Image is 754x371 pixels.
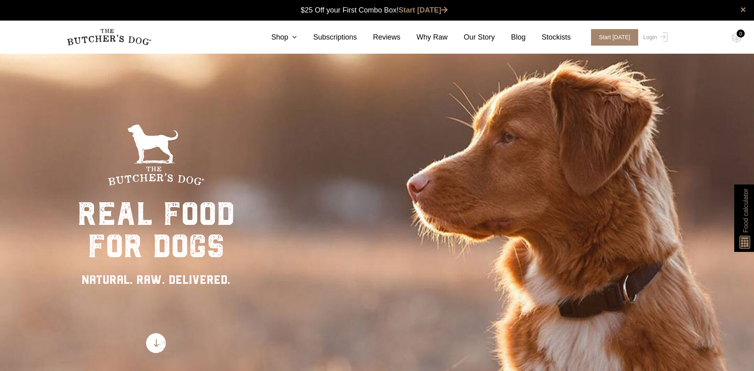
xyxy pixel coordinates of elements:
a: Login [641,29,667,46]
a: Subscriptions [297,32,357,43]
a: Why Raw [401,32,448,43]
a: Blog [495,32,526,43]
a: Our Story [448,32,495,43]
a: Stockists [526,32,571,43]
span: Food calculator [741,189,750,233]
a: Start [DATE] [583,29,641,46]
a: Shop [255,32,297,43]
a: Reviews [357,32,401,43]
a: Start [DATE] [399,6,448,14]
span: Start [DATE] [591,29,639,46]
div: real food for dogs [77,198,235,262]
a: close [740,5,746,15]
div: NATURAL. RAW. DELIVERED. [77,270,235,289]
img: TBD_Cart-Empty.png [732,32,742,43]
div: 0 [737,29,745,38]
